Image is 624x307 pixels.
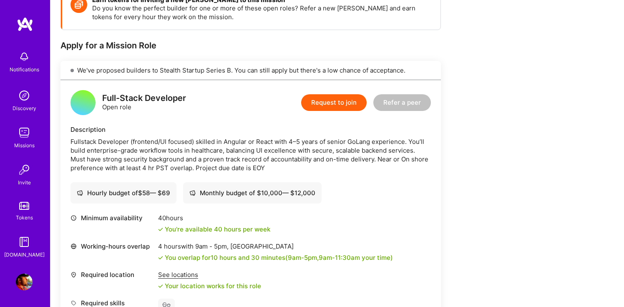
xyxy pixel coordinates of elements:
[158,284,163,289] i: icon Check
[16,48,33,65] img: bell
[70,243,77,249] i: icon World
[19,202,29,210] img: tokens
[158,225,270,234] div: You're available 40 hours per week
[92,4,432,21] p: Do you know the perfect builder for one or more of these open roles? Refer a new [PERSON_NAME] an...
[189,189,315,197] div: Monthly budget of $ 10,000 — $ 12,000
[70,215,77,221] i: icon Clock
[319,254,360,262] span: 9am - 11:30am
[70,125,431,134] div: Description
[16,234,33,250] img: guide book
[60,40,441,51] div: Apply for a Mission Role
[13,104,36,113] div: Discovery
[77,189,170,197] div: Hourly budget of $ 58 — $ 69
[317,254,319,262] span: ,
[16,87,33,104] img: discovery
[158,214,270,222] div: 40 hours
[16,161,33,178] img: Invite
[60,61,441,80] div: We've proposed builders to Stealth Startup Series B. You can still apply but there's a low chance...
[70,272,77,278] i: icon Location
[194,242,230,250] span: 9am - 5pm ,
[189,190,196,196] i: icon Cash
[16,213,33,222] div: Tokens
[288,254,317,262] span: 9am - 5pm
[70,300,77,306] i: icon Tag
[158,227,163,232] i: icon Check
[373,94,431,111] button: Refer a peer
[16,124,33,141] img: teamwork
[301,94,367,111] button: Request to join
[165,253,393,262] div: You overlap for 10 hours and 30 minutes ( your time)
[14,274,35,290] a: User Avatar
[70,270,154,279] div: Required location
[10,65,39,74] div: Notifications
[102,94,186,111] div: Open role
[18,178,31,187] div: Invite
[17,17,33,32] img: logo
[16,274,33,290] img: User Avatar
[158,282,261,290] div: Your location works for this role
[77,190,83,196] i: icon Cash
[102,94,186,103] div: Full-Stack Developer
[14,141,35,150] div: Missions
[158,270,261,279] div: See locations
[70,214,154,222] div: Minimum availability
[4,250,45,259] div: [DOMAIN_NAME]
[70,242,154,251] div: Working-hours overlap
[158,242,393,251] div: 4 hours with [GEOGRAPHIC_DATA]
[70,137,431,172] div: Fullstack Developer (frontend/UI focused) skilled in Angular or React with 4–5 years of senior Go...
[158,255,163,260] i: icon Check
